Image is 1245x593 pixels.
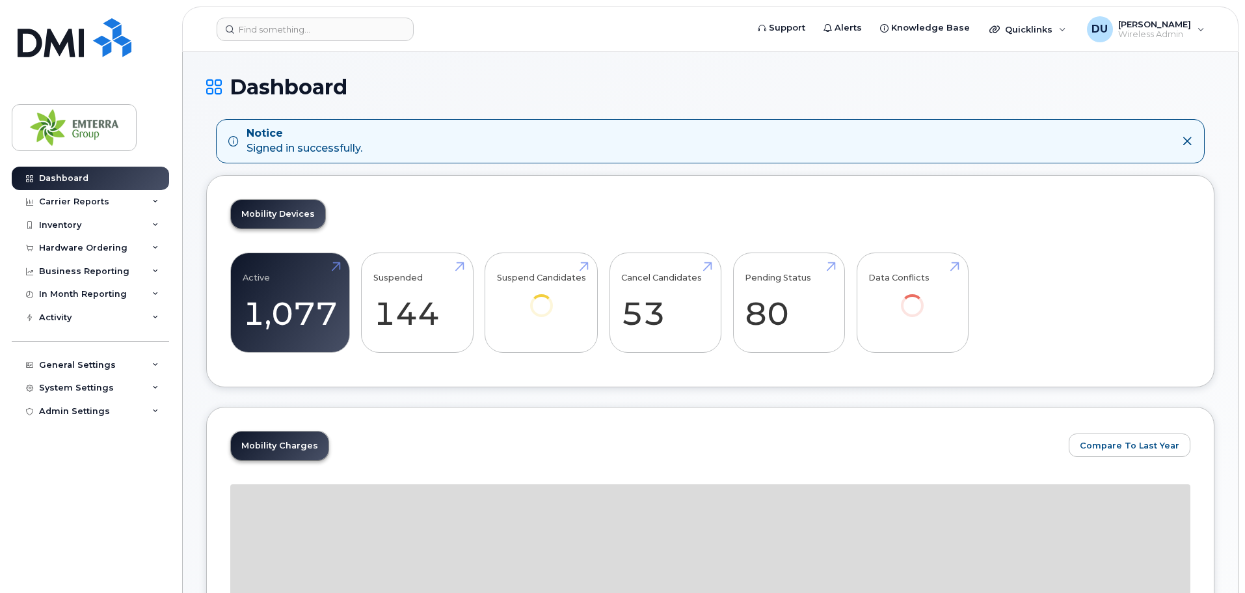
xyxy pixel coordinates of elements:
[231,432,328,460] a: Mobility Charges
[1069,434,1190,457] button: Compare To Last Year
[497,260,586,335] a: Suspend Candidates
[231,200,325,228] a: Mobility Devices
[373,260,461,346] a: Suspended 144
[247,126,362,156] div: Signed in successfully.
[206,76,1214,98] h1: Dashboard
[247,126,362,141] strong: Notice
[745,260,833,346] a: Pending Status 80
[1080,439,1179,452] span: Compare To Last Year
[243,260,338,346] a: Active 1,077
[868,260,956,335] a: Data Conflicts
[621,260,709,346] a: Cancel Candidates 53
